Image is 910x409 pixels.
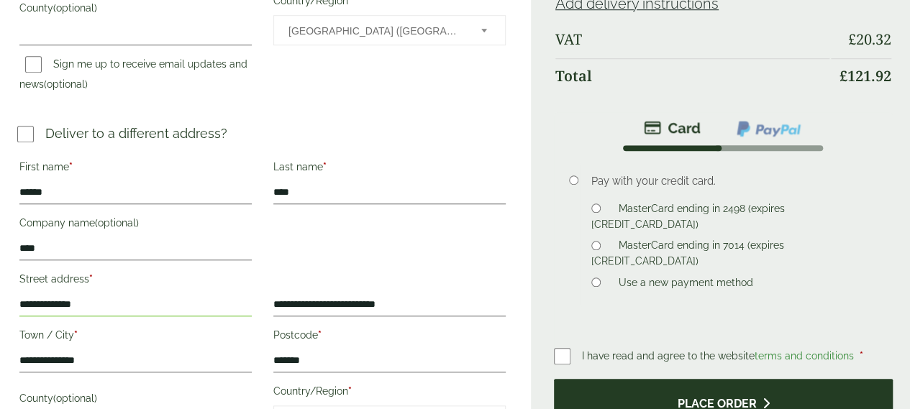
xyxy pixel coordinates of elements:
[613,277,759,293] label: Use a new payment method
[273,325,506,349] label: Postcode
[19,269,252,293] label: Street address
[323,161,327,173] abbr: required
[95,217,139,229] span: (optional)
[348,385,352,397] abbr: required
[89,273,93,285] abbr: required
[273,157,506,181] label: Last name
[45,124,227,143] p: Deliver to a different address?
[582,350,857,362] span: I have read and agree to the website
[273,381,506,405] label: Country/Region
[53,2,97,14] span: (optional)
[25,56,42,73] input: Sign me up to receive email updates and news(optional)
[44,78,88,90] span: (optional)
[69,161,73,173] abbr: required
[735,119,802,138] img: ppcp-gateway.png
[591,173,871,189] p: Pay with your credit card.
[318,329,322,341] abbr: required
[555,22,829,57] th: VAT
[848,29,856,49] span: £
[644,119,701,137] img: stripe.png
[755,350,854,362] a: terms and conditions
[591,239,784,271] label: MasterCard ending in 7014 (expires [CREDIT_CARD_DATA])
[591,203,785,234] label: MasterCard ending in 2498 (expires [CREDIT_CARD_DATA])
[840,66,891,86] bdi: 121.92
[19,213,252,237] label: Company name
[860,350,863,362] abbr: required
[53,392,97,404] span: (optional)
[19,325,252,349] label: Town / City
[19,58,247,94] label: Sign me up to receive email updates and news
[74,329,78,341] abbr: required
[288,16,462,46] span: United Kingdom (UK)
[840,66,847,86] span: £
[273,15,506,45] span: Country/Region
[19,157,252,181] label: First name
[555,58,829,93] th: Total
[848,29,891,49] bdi: 20.32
